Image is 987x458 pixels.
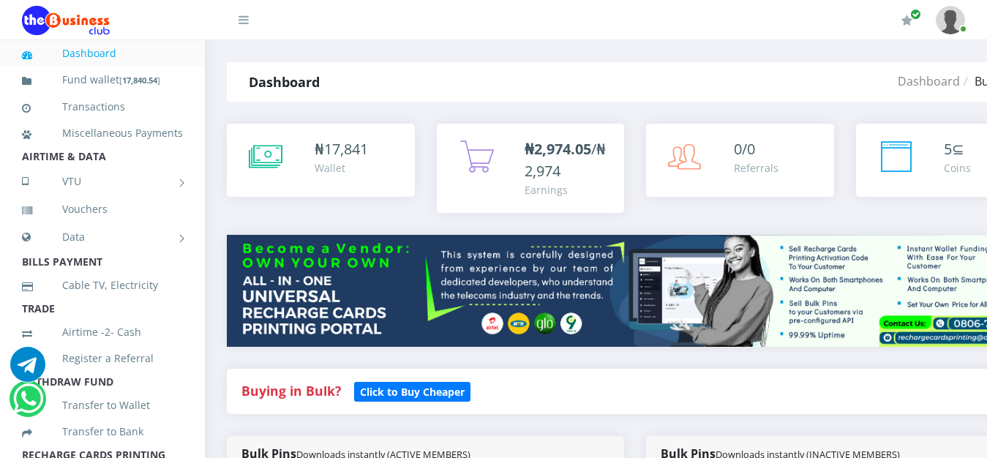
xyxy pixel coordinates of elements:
[119,75,160,86] small: [ ]
[22,315,183,349] a: Airtime -2- Cash
[324,139,368,159] span: 17,841
[360,385,465,399] b: Click to Buy Cheaper
[10,358,45,382] a: Chat for support
[22,90,183,124] a: Transactions
[525,139,591,159] b: ₦2,974.05
[315,160,368,176] div: Wallet
[354,382,470,399] a: Click to Buy Cheaper
[734,160,778,176] div: Referrals
[944,139,952,159] span: 5
[944,138,971,160] div: ⊆
[22,269,183,302] a: Cable TV, Electricity
[936,6,965,34] img: User
[898,73,960,89] a: Dashboard
[437,124,625,213] a: ₦2,974.05/₦2,974 Earnings
[22,342,183,375] a: Register a Referral
[22,37,183,70] a: Dashboard
[227,124,415,197] a: ₦17,841 Wallet
[22,6,110,35] img: Logo
[22,388,183,422] a: Transfer to Wallet
[22,63,183,97] a: Fund wallet[17,840.54]
[22,116,183,150] a: Miscellaneous Payments
[249,73,320,91] strong: Dashboard
[910,9,921,20] span: Renew/Upgrade Subscription
[22,163,183,200] a: VTU
[646,124,834,197] a: 0/0 Referrals
[315,138,368,160] div: ₦
[734,139,755,159] span: 0/0
[241,382,341,399] strong: Buying in Bulk?
[122,75,157,86] b: 17,840.54
[22,415,183,448] a: Transfer to Bank
[944,160,971,176] div: Coins
[901,15,912,26] i: Renew/Upgrade Subscription
[525,139,606,181] span: /₦2,974
[22,219,183,255] a: Data
[13,392,43,416] a: Chat for support
[22,192,183,226] a: Vouchers
[525,182,610,198] div: Earnings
